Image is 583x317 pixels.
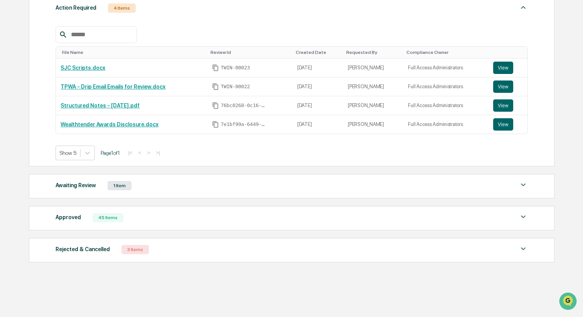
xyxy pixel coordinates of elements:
[126,149,135,156] button: |<
[8,16,140,29] p: How can we help?
[293,115,343,134] td: [DATE]
[108,181,131,190] div: 1 Item
[15,112,49,119] span: Data Lookup
[558,292,579,312] iframe: Open customer support
[293,59,343,77] td: [DATE]
[293,96,343,115] td: [DATE]
[26,67,98,73] div: We're available if you need us!
[61,84,165,90] a: TPWA - Drip Email Emails for Review.docx
[153,149,162,156] button: >|
[221,121,267,127] span: 7e1bf99a-6449-45c3-8181-c0e5f5f3b389
[519,244,528,253] img: caret
[519,212,528,221] img: caret
[493,118,523,131] a: View
[403,59,489,77] td: Full Access Administrators
[493,99,523,112] a: View
[212,83,219,90] span: Copy Id
[406,50,485,55] div: Toggle SortBy
[5,109,52,122] a: 🔎Data Lookup
[5,94,53,108] a: 🖐️Preclearance
[493,81,513,93] button: View
[493,81,523,93] a: View
[56,98,62,104] div: 🗄️
[62,50,204,55] div: Toggle SortBy
[493,99,513,112] button: View
[296,50,340,55] div: Toggle SortBy
[64,97,96,105] span: Attestations
[519,180,528,190] img: caret
[8,59,22,73] img: 1746055101610-c473b297-6a78-478c-a979-82029cc54cd1
[221,65,250,71] span: TWIN-00023
[343,96,403,115] td: [PERSON_NAME]
[519,3,528,12] img: caret
[131,61,140,70] button: Start new chat
[493,62,513,74] button: View
[493,62,523,74] a: View
[293,77,343,96] td: [DATE]
[61,65,105,71] a: SJC Scripts.docx
[121,245,149,254] div: 3 Items
[15,97,50,105] span: Preclearance
[136,149,144,156] button: <
[495,50,524,55] div: Toggle SortBy
[403,115,489,134] td: Full Access Administrators
[343,77,403,96] td: [PERSON_NAME]
[61,121,158,127] a: Wealthtender Awards Disclosure.docx
[56,212,81,222] div: Approved
[493,118,513,131] button: View
[343,115,403,134] td: [PERSON_NAME]
[61,102,140,109] a: Structured Notes - [DATE].pdf
[54,130,93,136] a: Powered byPylon
[212,64,219,71] span: Copy Id
[343,59,403,77] td: [PERSON_NAME]
[101,150,120,156] span: Page 1 of 1
[221,102,267,109] span: 76bc0268-0c16-4ddb-b54e-a2884c5893c1
[403,96,489,115] td: Full Access Administrators
[77,131,93,136] span: Pylon
[145,149,152,156] button: >
[8,98,14,104] div: 🖐️
[56,180,96,190] div: Awaiting Review
[212,102,219,109] span: Copy Id
[403,77,489,96] td: Full Access Administrators
[56,244,110,254] div: Rejected & Cancelled
[26,59,126,67] div: Start new chat
[211,50,289,55] div: Toggle SortBy
[8,112,14,119] div: 🔎
[108,3,136,13] div: 4 Items
[212,121,219,128] span: Copy Id
[346,50,400,55] div: Toggle SortBy
[93,213,123,222] div: 45 Items
[53,94,99,108] a: 🗄️Attestations
[221,84,250,90] span: TWIN-00022
[56,3,96,13] div: Action Required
